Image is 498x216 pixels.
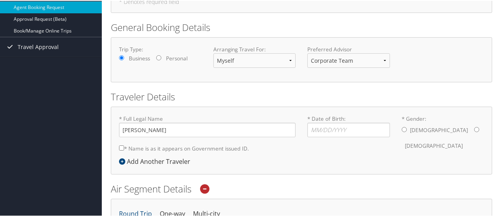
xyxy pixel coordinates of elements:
input: * Full Legal Name [119,122,296,136]
input: * Date of Birth: [307,122,390,136]
h2: Traveler Details [111,89,492,103]
label: * Gender: [402,114,484,153]
span: Travel Approval [18,36,59,56]
label: Preferred Advisor [307,45,390,53]
label: Personal [166,54,188,62]
input: * Gender:[DEMOGRAPHIC_DATA][DEMOGRAPHIC_DATA] [474,126,479,131]
h2: Air Segment Details [111,182,492,195]
div: Add Another Traveler [119,156,194,165]
label: * Full Legal Name [119,114,296,136]
label: [DEMOGRAPHIC_DATA] [410,122,468,137]
label: Business [129,54,150,62]
label: Arranging Travel For: [213,45,296,53]
label: [DEMOGRAPHIC_DATA] [405,138,463,152]
label: Trip Type: [119,45,202,53]
label: * Date of Birth: [307,114,390,136]
label: * Name is as it appears on Government issued ID. [119,140,249,155]
h2: General Booking Details [111,20,492,33]
input: * Gender:[DEMOGRAPHIC_DATA][DEMOGRAPHIC_DATA] [402,126,407,131]
input: * Name is as it appears on Government issued ID. [119,145,124,150]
